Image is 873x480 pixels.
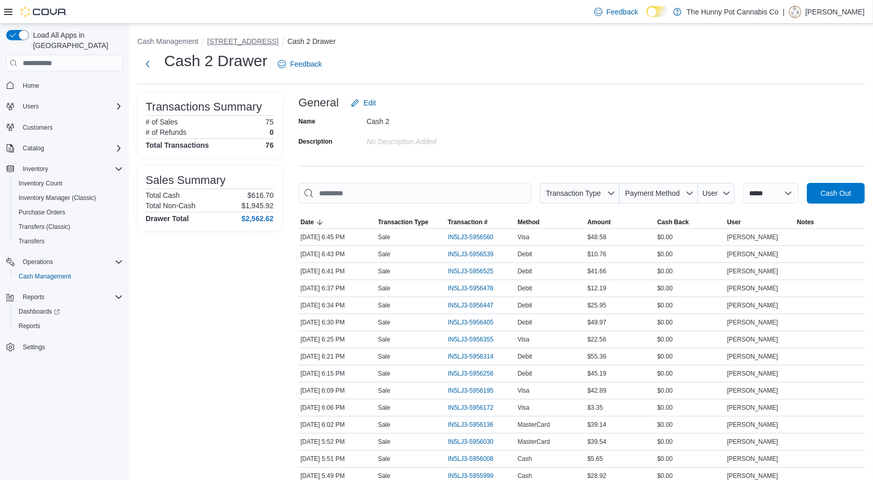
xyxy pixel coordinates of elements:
[655,367,725,380] div: $0.00
[10,176,127,191] button: Inventory Count
[19,208,66,216] span: Purchase Orders
[655,282,725,295] div: $0.00
[14,305,123,318] span: Dashboards
[516,216,585,228] button: Method
[588,318,607,327] span: $49.97
[367,113,505,126] div: Cash 2
[655,231,725,243] div: $0.00
[448,367,504,380] button: IN5LJ3-5956258
[298,137,332,146] label: Description
[795,216,865,228] button: Notes
[797,218,814,226] span: Notes
[448,301,494,309] span: IN5LJ3-5956447
[625,189,680,197] span: Payment Method
[518,421,550,429] span: MasterCard
[19,80,43,92] a: Home
[646,6,668,17] input: Dark Mode
[14,221,123,233] span: Transfers (Classic)
[19,100,43,113] button: Users
[137,54,158,74] button: Next
[378,218,428,226] span: Transaction Type
[378,284,390,292] p: Sale
[300,218,314,226] span: Date
[448,438,494,446] span: IN5LJ3-5956030
[378,404,390,412] p: Sale
[298,453,376,465] div: [DATE] 5:51 PM
[448,316,504,329] button: IN5LJ3-5956405
[10,205,127,220] button: Purchase Orders
[290,59,322,69] span: Feedback
[378,472,390,480] p: Sale
[588,335,607,344] span: $22.56
[298,282,376,295] div: [DATE] 6:37 PM
[448,333,504,346] button: IN5LJ3-5956355
[298,436,376,448] div: [DATE] 5:52 PM
[789,6,801,18] div: Dillon Marquez
[19,341,49,353] a: Settings
[607,7,638,17] span: Feedback
[14,305,64,318] a: Dashboards
[518,218,540,226] span: Method
[19,307,60,316] span: Dashboards
[727,472,778,480] span: [PERSON_NAME]
[23,165,48,173] span: Inventory
[14,270,75,283] a: Cash Management
[588,233,607,241] span: $48.58
[298,183,532,204] input: This is a search bar. As you type, the results lower in the page will automatically filter.
[655,436,725,448] div: $0.00
[242,214,274,223] h4: $2,562.62
[14,192,123,204] span: Inventory Manager (Classic)
[518,318,532,327] span: Debit
[655,384,725,397] div: $0.00
[378,233,390,241] p: Sale
[518,352,532,361] span: Debit
[725,216,795,228] button: User
[655,316,725,329] div: $0.00
[2,99,127,114] button: Users
[655,248,725,260] div: $0.00
[10,269,127,284] button: Cash Management
[2,120,127,135] button: Customers
[14,270,123,283] span: Cash Management
[10,304,127,319] a: Dashboards
[588,455,603,463] span: $5.65
[242,202,274,210] p: $1,945.92
[10,319,127,333] button: Reports
[19,237,44,245] span: Transfers
[588,421,607,429] span: $39.14
[448,335,494,344] span: IN5LJ3-5956355
[298,97,339,109] h3: General
[588,369,607,378] span: $45.19
[298,401,376,414] div: [DATE] 6:06 PM
[518,472,532,480] span: Cash
[378,421,390,429] p: Sale
[657,218,689,226] span: Cash Back
[298,367,376,380] div: [DATE] 6:15 PM
[146,118,178,126] h6: # of Sales
[655,453,725,465] div: $0.00
[448,401,504,414] button: IN5LJ3-5956172
[727,335,778,344] span: [PERSON_NAME]
[14,192,100,204] a: Inventory Manager (Classic)
[367,133,505,146] div: No Description added
[298,350,376,363] div: [DATE] 6:21 PM
[298,419,376,431] div: [DATE] 6:02 PM
[19,79,123,91] span: Home
[23,258,53,266] span: Operations
[518,438,550,446] span: MasterCard
[23,293,44,301] span: Reports
[23,343,45,351] span: Settings
[546,189,601,197] span: Transaction Type
[378,335,390,344] p: Sale
[448,350,504,363] button: IN5LJ3-5956314
[298,248,376,260] div: [DATE] 6:43 PM
[448,231,504,243] button: IN5LJ3-5956560
[288,37,336,45] button: Cash 2 Drawer
[588,250,607,258] span: $10.76
[298,216,376,228] button: Date
[10,191,127,205] button: Inventory Manager (Classic)
[146,128,186,136] h6: # of Refunds
[19,223,70,231] span: Transfers (Classic)
[378,369,390,378] p: Sale
[655,401,725,414] div: $0.00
